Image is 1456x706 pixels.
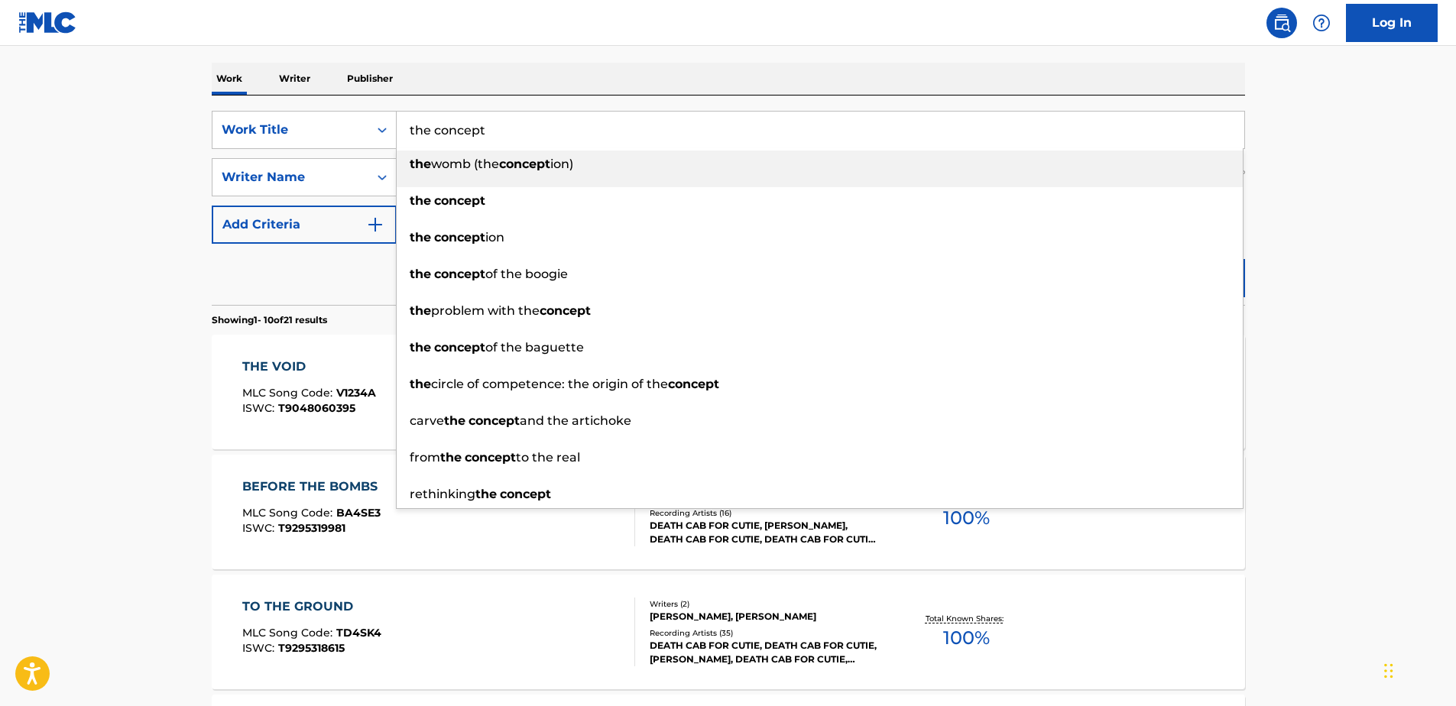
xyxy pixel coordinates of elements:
strong: concept [668,377,719,391]
strong: concept [434,193,485,208]
div: TO THE GROUND [242,598,381,616]
div: Work Title [222,121,359,139]
div: Help [1306,8,1337,38]
strong: the [410,157,431,171]
div: DEATH CAB FOR CUTIE, [PERSON_NAME], DEATH CAB FOR CUTIE, DEATH CAB FOR CUTIE, DEATH CAB FOR CUTIE... [650,519,880,546]
p: Writer [274,63,315,95]
span: 100 % [943,624,990,652]
strong: the [410,193,431,208]
span: from [410,450,440,465]
form: Search Form [212,111,1245,305]
span: and the artichoke [520,413,631,428]
strong: concept [434,340,485,355]
strong: concept [469,413,520,428]
strong: the [410,303,431,318]
span: TD4SK4 [336,626,381,640]
div: Writer Name [222,168,359,186]
strong: concept [540,303,591,318]
span: T9295318615 [278,641,345,655]
span: ISWC : [242,641,278,655]
iframe: Chat Widget [1380,633,1456,706]
div: THE VOID [242,358,376,376]
span: T9048060395 [278,401,355,415]
img: search [1273,14,1291,32]
p: Showing 1 - 10 of 21 results [212,313,327,327]
img: 9d2ae6d4665cec9f34b9.svg [366,215,384,234]
strong: the [410,267,431,281]
button: Add Criteria [212,206,397,244]
span: of the baguette [485,340,584,355]
strong: the [410,230,431,245]
span: rethinking [410,487,475,501]
span: problem with the [431,303,540,318]
div: Drag [1384,648,1393,694]
span: ion) [550,157,573,171]
strong: concept [465,450,516,465]
span: of the boogie [485,267,568,281]
span: MLC Song Code : [242,626,336,640]
span: womb (the [431,157,499,171]
span: T9295319981 [278,521,345,535]
span: circle of competence: the origin of the [431,377,668,391]
a: Log In [1346,4,1438,42]
span: to the real [516,450,580,465]
p: Work [212,63,247,95]
a: THE VOIDMLC Song Code:V1234AISWC:T9048060395Writers (3)[PERSON_NAME], [PERSON_NAME], [PERSON_NAME... [212,335,1245,449]
img: MLC Logo [18,11,77,34]
span: ion [485,230,504,245]
a: TO THE GROUNDMLC Song Code:TD4SK4ISWC:T9295318615Writers (2)[PERSON_NAME], [PERSON_NAME]Recording... [212,575,1245,689]
strong: the [444,413,465,428]
span: ISWC : [242,401,278,415]
div: Writers ( 2 ) [650,598,880,610]
img: help [1312,14,1331,32]
span: MLC Song Code : [242,506,336,520]
strong: the [410,340,431,355]
div: [PERSON_NAME], [PERSON_NAME] [650,610,880,623]
strong: the [410,377,431,391]
span: BA4SE3 [336,506,381,520]
div: BEFORE THE BOMBS [242,478,385,496]
div: Recording Artists ( 35 ) [650,627,880,639]
strong: the [440,450,462,465]
strong: concept [434,230,485,245]
a: Public Search [1266,8,1297,38]
span: MLC Song Code : [242,386,336,400]
strong: concept [434,267,485,281]
span: ISWC : [242,521,278,535]
p: Publisher [342,63,397,95]
strong: concept [499,157,550,171]
strong: the [475,487,497,501]
a: BEFORE THE BOMBSMLC Song Code:BA4SE3ISWC:T9295319981Writers (1)[PERSON_NAME]Recording Artists (16... [212,455,1245,569]
span: V1234A [336,386,376,400]
div: Recording Artists ( 16 ) [650,507,880,519]
p: Total Known Shares: [926,613,1007,624]
div: DEATH CAB FOR CUTIE, DEATH CAB FOR CUTIE, [PERSON_NAME], DEATH CAB FOR CUTIE, DEATH CAB FOR CUTIE... [650,639,880,666]
span: carve [410,413,444,428]
strong: concept [500,487,551,501]
span: 100 % [943,504,990,532]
